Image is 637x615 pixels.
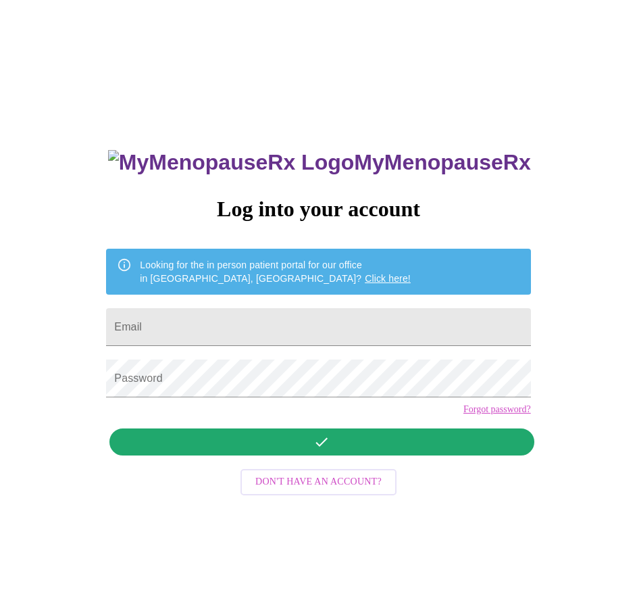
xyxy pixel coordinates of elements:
button: Don't have an account? [240,469,397,495]
a: Don't have an account? [237,475,400,487]
h3: Log into your account [106,197,530,222]
span: Don't have an account? [255,474,382,491]
div: Looking for the in person patient portal for our office in [GEOGRAPHIC_DATA], [GEOGRAPHIC_DATA]? [140,253,411,291]
h3: MyMenopauseRx [108,150,531,175]
a: Click here! [365,273,411,284]
img: MyMenopauseRx Logo [108,150,354,175]
a: Forgot password? [463,404,531,415]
